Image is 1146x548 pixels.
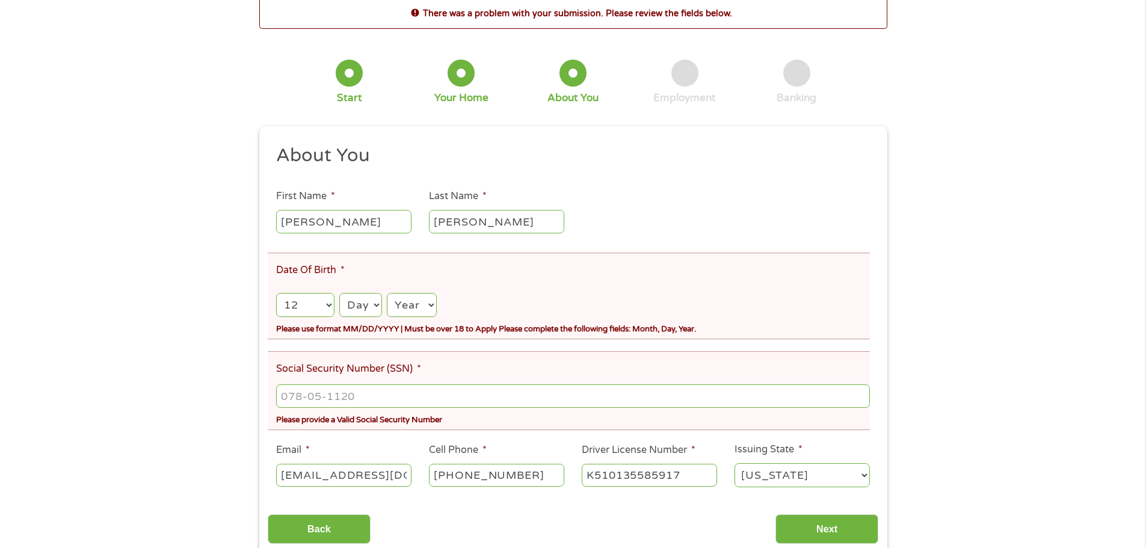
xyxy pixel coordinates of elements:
h2: There was a problem with your submission. Please review the fields below. [260,7,887,20]
label: Issuing State [735,443,803,456]
h2: About You [276,144,861,168]
label: Last Name [429,190,487,203]
input: John [276,210,411,233]
label: Cell Phone [429,444,487,457]
input: Smith [429,210,564,233]
div: Banking [777,91,816,105]
div: Employment [653,91,716,105]
label: Social Security Number (SSN) [276,363,421,375]
input: Next [775,514,878,544]
div: Please use format MM/DD/YYYY | Must be over 18 to Apply Please complete the following fields: Mon... [276,319,869,336]
div: Please provide a Valid Social Security Number [276,410,869,426]
input: 078-05-1120 [276,384,869,407]
label: Email [276,444,310,457]
input: (541) 754-3010 [429,464,564,487]
label: Date Of Birth [276,264,345,277]
div: About You [547,91,599,105]
div: Your Home [434,91,488,105]
input: john@gmail.com [276,464,411,487]
input: Back [268,514,371,544]
div: Start [337,91,362,105]
label: Driver License Number [582,444,695,457]
label: First Name [276,190,335,203]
